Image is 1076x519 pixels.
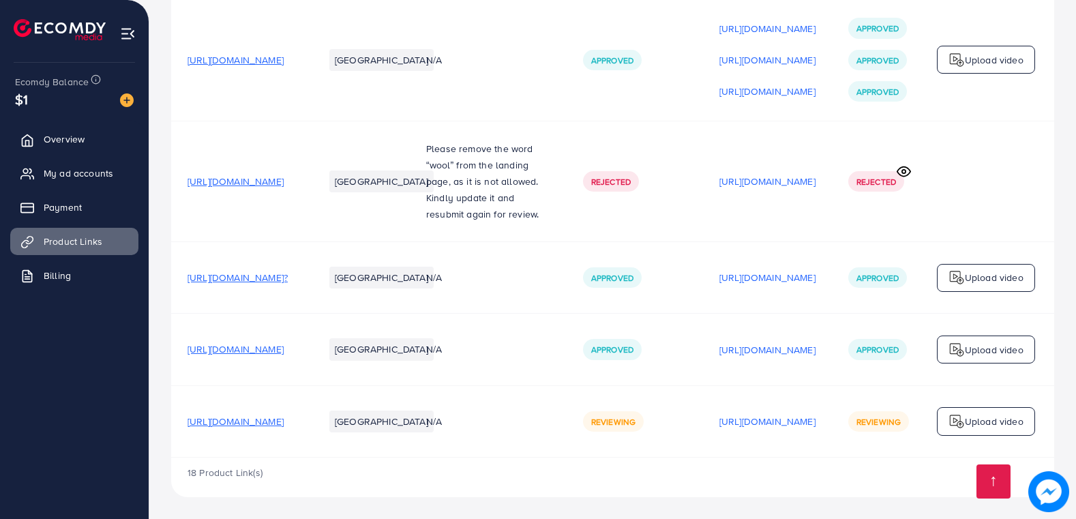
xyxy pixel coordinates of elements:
[856,86,899,98] span: Approved
[856,416,901,428] span: Reviewing
[10,262,138,289] a: Billing
[426,415,442,428] span: N/A
[329,411,434,432] li: [GEOGRAPHIC_DATA]
[10,228,138,255] a: Product Links
[44,201,82,214] span: Payment
[948,269,965,286] img: logo
[856,176,896,188] span: Rejected
[426,342,442,356] span: N/A
[426,271,442,284] span: N/A
[188,175,284,188] span: [URL][DOMAIN_NAME]
[14,19,106,40] img: logo
[719,52,816,68] p: [URL][DOMAIN_NAME]
[965,342,1023,358] p: Upload video
[948,52,965,68] img: logo
[719,413,816,430] p: [URL][DOMAIN_NAME]
[44,269,71,282] span: Billing
[856,272,899,284] span: Approved
[965,269,1023,286] p: Upload video
[44,235,102,248] span: Product Links
[329,267,434,288] li: [GEOGRAPHIC_DATA]
[15,75,89,89] span: Ecomdy Balance
[719,342,816,358] p: [URL][DOMAIN_NAME]
[719,173,816,190] p: [URL][DOMAIN_NAME]
[329,170,434,192] li: [GEOGRAPHIC_DATA]
[426,53,442,67] span: N/A
[329,338,434,360] li: [GEOGRAPHIC_DATA]
[719,20,816,37] p: [URL][DOMAIN_NAME]
[44,132,85,146] span: Overview
[120,93,134,107] img: image
[44,166,113,180] span: My ad accounts
[856,55,899,66] span: Approved
[426,140,550,222] p: Please remove the word “wool” from the landing page, as it is not allowed. Kindly update it and r...
[591,344,633,355] span: Approved
[856,344,899,355] span: Approved
[948,342,965,358] img: logo
[10,125,138,153] a: Overview
[856,23,899,34] span: Approved
[188,415,284,428] span: [URL][DOMAIN_NAME]
[188,466,263,479] span: 18 Product Link(s)
[591,272,633,284] span: Approved
[591,55,633,66] span: Approved
[965,52,1023,68] p: Upload video
[329,49,434,71] li: [GEOGRAPHIC_DATA]
[120,26,136,42] img: menu
[591,416,636,428] span: Reviewing
[948,413,965,430] img: logo
[719,269,816,286] p: [URL][DOMAIN_NAME]
[591,176,631,188] span: Rejected
[188,271,288,284] span: [URL][DOMAIN_NAME]?
[10,160,138,187] a: My ad accounts
[719,83,816,100] p: [URL][DOMAIN_NAME]
[965,413,1023,430] p: Upload video
[188,53,284,67] span: [URL][DOMAIN_NAME]
[15,89,28,109] span: $1
[10,194,138,221] a: Payment
[188,342,284,356] span: [URL][DOMAIN_NAME]
[1028,471,1069,512] img: image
